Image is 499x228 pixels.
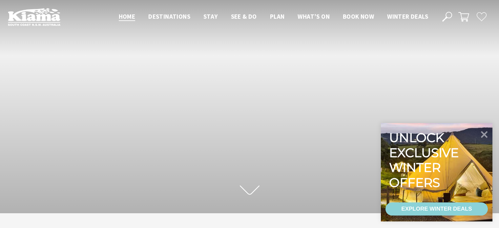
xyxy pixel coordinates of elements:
[298,12,330,20] span: What’s On
[8,8,60,26] img: Kiama Logo
[401,202,472,216] div: EXPLORE WINTER DEALS
[148,12,190,20] span: Destinations
[387,12,428,20] span: Winter Deals
[389,130,462,190] div: Unlock exclusive winter offers
[270,12,285,20] span: Plan
[343,12,374,20] span: Book now
[203,12,218,20] span: Stay
[112,11,435,22] nav: Main Menu
[119,12,135,20] span: Home
[385,202,488,216] a: EXPLORE WINTER DEALS
[231,12,257,20] span: See & Do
